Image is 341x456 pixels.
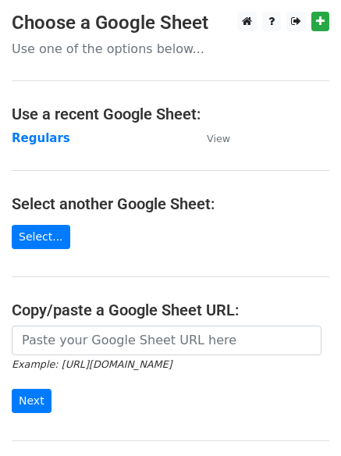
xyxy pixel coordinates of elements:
[12,194,329,213] h4: Select another Google Sheet:
[12,326,321,355] input: Paste your Google Sheet URL here
[207,133,230,144] small: View
[12,131,70,145] a: Regulars
[12,12,329,34] h3: Choose a Google Sheet
[12,41,329,57] p: Use one of the options below...
[12,301,329,319] h4: Copy/paste a Google Sheet URL:
[12,105,329,123] h4: Use a recent Google Sheet:
[12,358,172,370] small: Example: [URL][DOMAIN_NAME]
[12,225,70,249] a: Select...
[12,389,52,413] input: Next
[191,131,230,145] a: View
